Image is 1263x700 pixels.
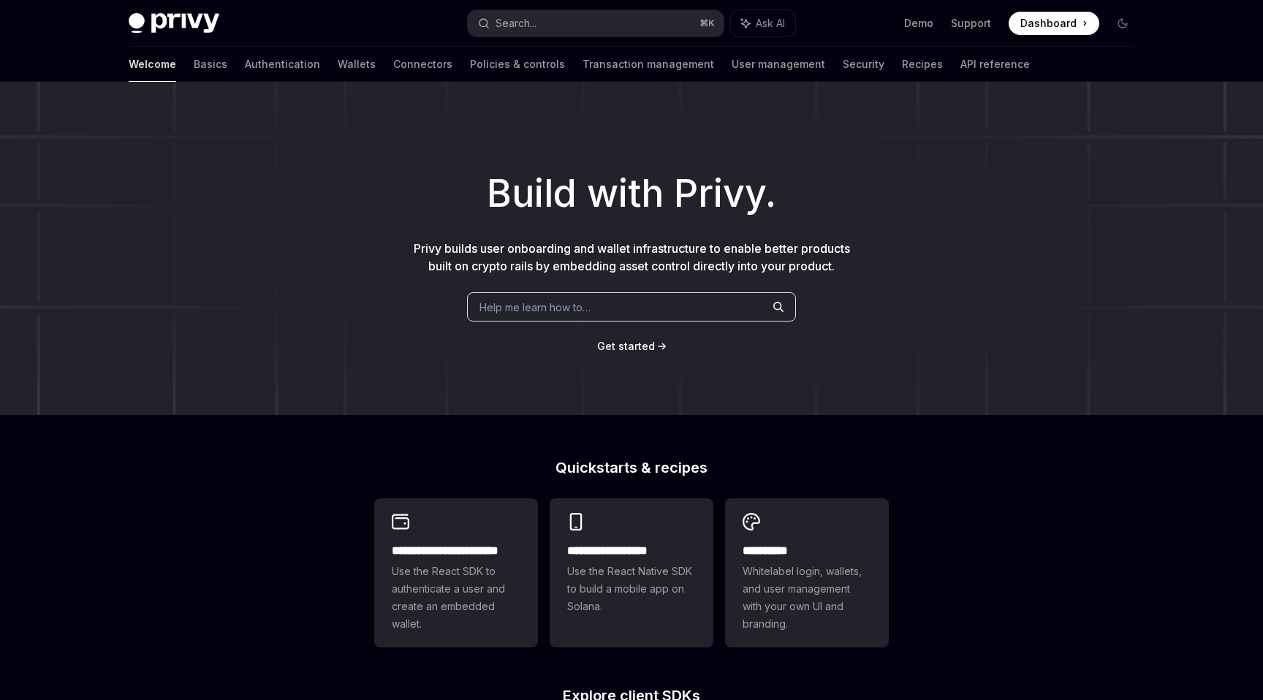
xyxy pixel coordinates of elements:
[129,13,219,34] img: dark logo
[583,47,714,82] a: Transaction management
[597,339,655,354] a: Get started
[374,460,889,475] h2: Quickstarts & recipes
[496,15,536,32] div: Search...
[725,498,889,647] a: **** *****Whitelabel login, wallets, and user management with your own UI and branding.
[699,18,715,29] span: ⌘ K
[1009,12,1099,35] a: Dashboard
[960,47,1030,82] a: API reference
[245,47,320,82] a: Authentication
[597,340,655,352] span: Get started
[732,47,825,82] a: User management
[567,563,696,615] span: Use the React Native SDK to build a mobile app on Solana.
[194,47,227,82] a: Basics
[904,16,933,31] a: Demo
[414,241,850,273] span: Privy builds user onboarding and wallet infrastructure to enable better products built on crypto ...
[756,16,785,31] span: Ask AI
[338,47,376,82] a: Wallets
[468,10,724,37] button: Search...⌘K
[1020,16,1077,31] span: Dashboard
[129,47,176,82] a: Welcome
[550,498,713,647] a: **** **** **** ***Use the React Native SDK to build a mobile app on Solana.
[470,47,565,82] a: Policies & controls
[951,16,991,31] a: Support
[1111,12,1134,35] button: Toggle dark mode
[23,165,1240,222] h1: Build with Privy.
[902,47,943,82] a: Recipes
[731,10,795,37] button: Ask AI
[393,47,452,82] a: Connectors
[392,563,520,633] span: Use the React SDK to authenticate a user and create an embedded wallet.
[743,563,871,633] span: Whitelabel login, wallets, and user management with your own UI and branding.
[843,47,884,82] a: Security
[479,300,591,315] span: Help me learn how to…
